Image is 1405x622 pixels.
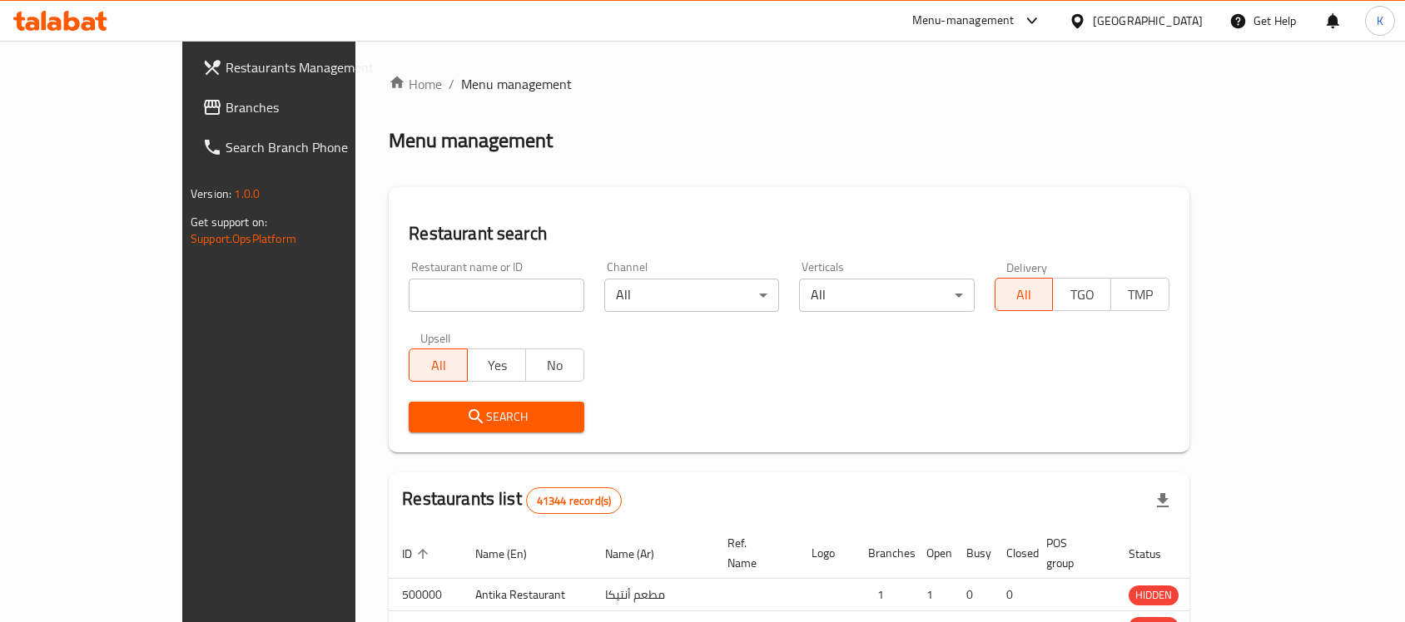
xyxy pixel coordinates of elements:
td: مطعم أنتيكا [592,579,714,611]
input: Search for restaurant name or ID.. [409,279,583,312]
span: Yes [474,353,519,378]
span: Search Branch Phone [226,137,404,157]
td: 0 [953,579,993,611]
div: [GEOGRAPHIC_DATA] [1093,12,1203,30]
div: HIDDEN [1129,585,1179,605]
button: No [525,348,584,382]
td: Antika Restaurant [462,579,592,611]
span: All [416,353,461,378]
span: Ref. Name [727,533,778,573]
h2: Menu management [389,127,553,154]
span: 1.0.0 [234,183,260,205]
span: 41344 record(s) [527,493,621,509]
span: POS group [1046,533,1095,573]
td: 500000 [389,579,462,611]
span: Branches [226,97,404,117]
button: Yes [467,348,526,382]
th: Busy [953,528,993,579]
span: TMP [1118,283,1163,307]
td: 1 [913,579,953,611]
a: Restaurants Management [189,47,417,87]
span: Menu management [461,74,572,94]
nav: breadcrumb [389,74,1189,94]
button: All [995,278,1054,311]
span: All [1002,283,1047,307]
div: Export file [1143,481,1183,521]
th: Logo [798,528,855,579]
li: / [449,74,454,94]
div: All [799,279,974,312]
th: Open [913,528,953,579]
div: Menu-management [912,11,1015,31]
span: No [533,353,578,378]
th: Branches [855,528,913,579]
label: Delivery [1006,261,1048,273]
button: Search [409,402,583,432]
span: TGO [1060,283,1105,307]
span: Search [422,407,570,427]
a: Branches [189,87,417,127]
div: All [604,279,779,312]
span: HIDDEN [1129,585,1179,605]
button: TGO [1052,278,1111,311]
label: Upsell [420,332,451,343]
th: Closed [993,528,1033,579]
button: TMP [1110,278,1169,311]
a: Search Branch Phone [189,127,417,167]
span: Restaurants Management [226,57,404,77]
td: 1 [855,579,913,611]
button: All [409,348,468,382]
span: Version: [191,183,231,205]
td: 0 [993,579,1033,611]
a: Support.OpsPlatform [191,228,296,249]
span: Status [1129,544,1183,564]
h2: Restaurants list [402,486,622,514]
span: K [1377,12,1383,30]
span: Name (En) [475,544,549,564]
span: Name (Ar) [605,544,676,564]
div: Total records count [526,487,622,514]
span: ID [402,544,434,564]
span: Get support on: [191,211,267,233]
h2: Restaurant search [409,221,1169,246]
